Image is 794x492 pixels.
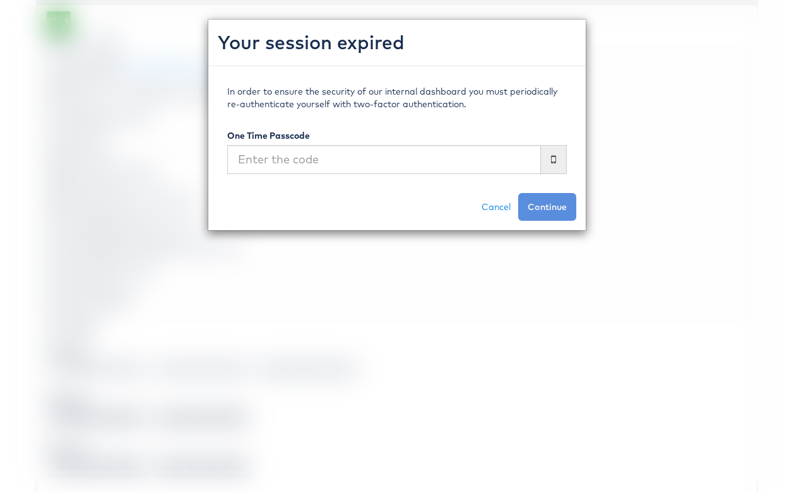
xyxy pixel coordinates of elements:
[518,193,576,221] button: Continue
[227,145,541,174] input: Enter the code
[474,193,518,221] a: Cancel
[218,29,576,56] h2: Your session expired
[227,85,567,110] p: In order to ensure the security of our internal dashboard you must periodically re-authenticate y...
[227,129,310,142] label: One Time Passcode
